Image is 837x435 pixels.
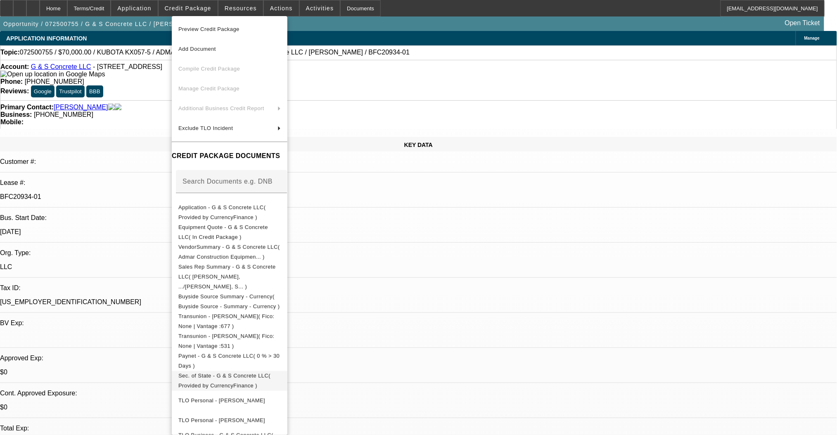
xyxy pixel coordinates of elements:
[172,390,287,410] button: TLO Personal - Grote, Thomas
[178,397,265,403] span: TLO Personal - [PERSON_NAME]
[172,410,287,430] button: TLO Personal - Sercu, Brian
[178,313,275,329] span: Transunion - [PERSON_NAME]( Fico: None | Vantage :677 )
[178,352,280,369] span: Paynet - G & S Concrete LLC( 0 % > 30 Days )
[172,311,287,331] button: Transunion - Grote, Thomas( Fico: None | Vantage :677 )
[178,244,280,260] span: VendorSummary - G & S Concrete LLC( Admar Construction Equipmen... )
[178,26,239,32] span: Preview Credit Package
[172,202,287,222] button: Application - G & S Concrete LLC( Provided by CurrencyFinance )
[178,204,266,220] span: Application - G & S Concrete LLC( Provided by CurrencyFinance )
[178,293,280,309] span: Buyside Source Summary - Currency( Buyside Source - Summary - Currency )
[172,262,287,291] button: Sales Rep Summary - G & S Concrete LLC( Rustebakke, .../Richards, S... )
[178,263,276,289] span: Sales Rep Summary - G & S Concrete LLC( [PERSON_NAME], .../[PERSON_NAME], S... )
[172,291,287,311] button: Buyside Source Summary - Currency( Buyside Source - Summary - Currency )
[178,372,270,388] span: Sec. of State - G & S Concrete LLC( Provided by CurrencyFinance )
[172,351,287,371] button: Paynet - G & S Concrete LLC( 0 % > 30 Days )
[172,371,287,390] button: Sec. of State - G & S Concrete LLC( Provided by CurrencyFinance )
[178,46,216,52] span: Add Document
[178,224,268,240] span: Equipment Quote - G & S Concrete LLC( In Credit Package )
[172,151,287,161] h4: CREDIT PACKAGE DOCUMENTS
[183,177,273,184] mat-label: Search Documents e.g. DNB
[172,331,287,351] button: Transunion - Sercu, Brian( Fico: None | Vantage :531 )
[172,222,287,242] button: Equipment Quote - G & S Concrete LLC( In Credit Package )
[178,333,275,349] span: Transunion - [PERSON_NAME]( Fico: None | Vantage :531 )
[178,417,265,423] span: TLO Personal - [PERSON_NAME]
[172,242,287,262] button: VendorSummary - G & S Concrete LLC( Admar Construction Equipmen... )
[178,125,233,131] span: Exclude TLO Incident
